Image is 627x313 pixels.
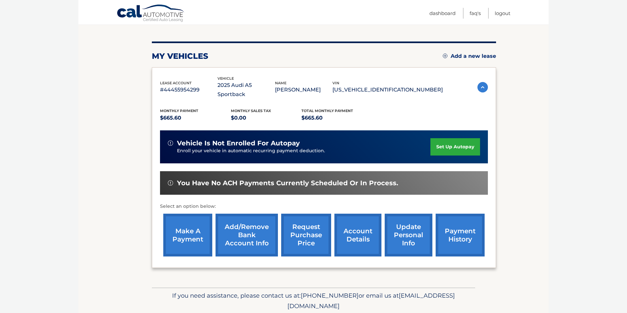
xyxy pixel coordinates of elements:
[429,8,456,19] a: Dashboard
[231,108,271,113] span: Monthly sales Tax
[117,4,185,23] a: Cal Automotive
[168,140,173,146] img: alert-white.svg
[301,113,372,123] p: $665.60
[443,54,447,58] img: add.svg
[470,8,481,19] a: FAQ's
[177,139,300,147] span: vehicle is not enrolled for autopay
[332,85,443,94] p: [US_VEHICLE_IDENTIFICATION_NUMBER]
[301,108,353,113] span: Total Monthly Payment
[477,82,488,92] img: accordion-active.svg
[495,8,510,19] a: Logout
[156,290,471,311] p: If you need assistance, please contact us at: or email us at
[334,214,381,256] a: account details
[281,214,331,256] a: request purchase price
[231,113,302,123] p: $0.00
[160,203,488,210] p: Select an option below:
[160,85,217,94] p: #44455954299
[160,113,231,123] p: $665.60
[443,53,496,59] a: Add a new lease
[216,214,278,256] a: Add/Remove bank account info
[177,147,430,155] p: Enroll your vehicle in automatic recurring payment deduction.
[332,81,339,85] span: vin
[163,214,212,256] a: make a payment
[275,81,286,85] span: name
[436,214,485,256] a: payment history
[160,108,198,113] span: Monthly Payment
[152,51,208,61] h2: my vehicles
[217,76,234,81] span: vehicle
[301,292,359,299] span: [PHONE_NUMBER]
[168,180,173,186] img: alert-white.svg
[430,138,480,156] a: set up autopay
[385,214,432,256] a: update personal info
[217,81,275,99] p: 2025 Audi A5 Sportback
[275,85,332,94] p: [PERSON_NAME]
[287,292,455,310] span: [EMAIL_ADDRESS][DOMAIN_NAME]
[177,179,398,187] span: You have no ACH payments currently scheduled or in process.
[160,81,192,85] span: lease account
